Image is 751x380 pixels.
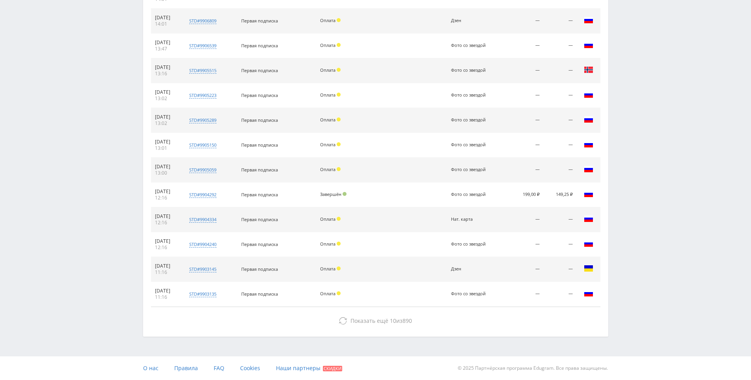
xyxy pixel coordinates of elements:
[320,266,335,272] span: Оплата
[503,207,544,232] td: —
[155,114,178,120] div: [DATE]
[320,42,335,48] span: Оплата
[544,282,577,307] td: —
[241,216,278,222] span: Первая подписка
[240,356,260,380] a: Cookies
[189,192,216,198] div: std#9904292
[451,117,486,123] div: Фото со звездой
[189,142,216,148] div: std#9905150
[155,170,178,176] div: 13:00
[503,108,544,133] td: —
[320,17,335,23] span: Оплата
[320,117,335,123] span: Оплата
[155,294,178,300] div: 11:16
[241,67,278,73] span: Первая подписка
[241,192,278,197] span: Первая подписка
[214,356,224,380] a: FAQ
[379,356,608,380] div: © 2025 Партнёрская программа Edugram. Все права защищены.
[451,266,486,272] div: Дзен
[155,15,178,21] div: [DATE]
[155,244,178,251] div: 12:16
[503,58,544,83] td: —
[503,282,544,307] td: —
[544,207,577,232] td: —
[155,269,178,276] div: 11:16
[189,216,216,223] div: std#9904334
[143,364,158,372] span: О нас
[544,83,577,108] td: —
[503,257,544,282] td: —
[241,241,278,247] span: Первая подписка
[451,93,486,98] div: Фото со звездой
[503,158,544,183] td: —
[320,92,335,98] span: Оплата
[503,83,544,108] td: —
[451,167,486,172] div: Фото со звездой
[189,241,216,248] div: std#9904240
[337,18,341,22] span: Холд
[584,140,593,149] img: rus.png
[584,115,593,124] img: rus.png
[451,242,486,247] div: Фото со звездой
[544,133,577,158] td: —
[584,90,593,99] img: rus.png
[323,366,342,371] span: Скидки
[451,291,486,296] div: Фото со звездой
[189,266,216,272] div: std#9903145
[189,117,216,123] div: std#9905289
[155,188,178,195] div: [DATE]
[451,142,486,147] div: Фото со звездой
[337,242,341,246] span: Холд
[584,65,593,75] img: nor.png
[544,158,577,183] td: —
[503,183,544,207] td: 199,00 ₽
[214,364,224,372] span: FAQ
[584,264,593,273] img: ukr.png
[241,92,278,98] span: Первая подписка
[544,257,577,282] td: —
[451,43,486,48] div: Фото со звездой
[337,68,341,72] span: Холд
[174,364,198,372] span: Правила
[337,93,341,97] span: Холд
[241,266,278,272] span: Первая подписка
[320,291,335,296] span: Оплата
[155,238,178,244] div: [DATE]
[337,167,341,171] span: Холд
[544,108,577,133] td: —
[350,317,388,324] span: Показать ещё
[174,356,198,380] a: Правила
[155,145,178,151] div: 13:01
[584,15,593,25] img: rus.png
[320,67,335,73] span: Оплата
[155,21,178,27] div: 14:01
[337,291,341,295] span: Холд
[403,317,412,324] span: 890
[390,317,396,324] span: 10
[189,18,216,24] div: std#9906809
[241,291,278,297] span: Первая подписка
[155,213,178,220] div: [DATE]
[337,142,341,146] span: Холд
[350,317,412,324] span: из
[320,216,335,222] span: Оплата
[503,232,544,257] td: —
[241,43,278,48] span: Первая подписка
[584,214,593,224] img: rus.png
[320,241,335,247] span: Оплата
[155,263,178,269] div: [DATE]
[544,183,577,207] td: 149,25 ₽
[503,133,544,158] td: —
[337,43,341,47] span: Холд
[451,18,486,23] div: Дзен
[503,9,544,34] td: —
[189,92,216,99] div: std#9905223
[155,95,178,102] div: 13:02
[337,217,341,221] span: Холд
[189,291,216,297] div: std#9903135
[584,289,593,298] img: rus.png
[155,64,178,71] div: [DATE]
[451,217,486,222] div: Нат. карта
[155,220,178,226] div: 12:16
[343,192,347,196] span: Подтвержден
